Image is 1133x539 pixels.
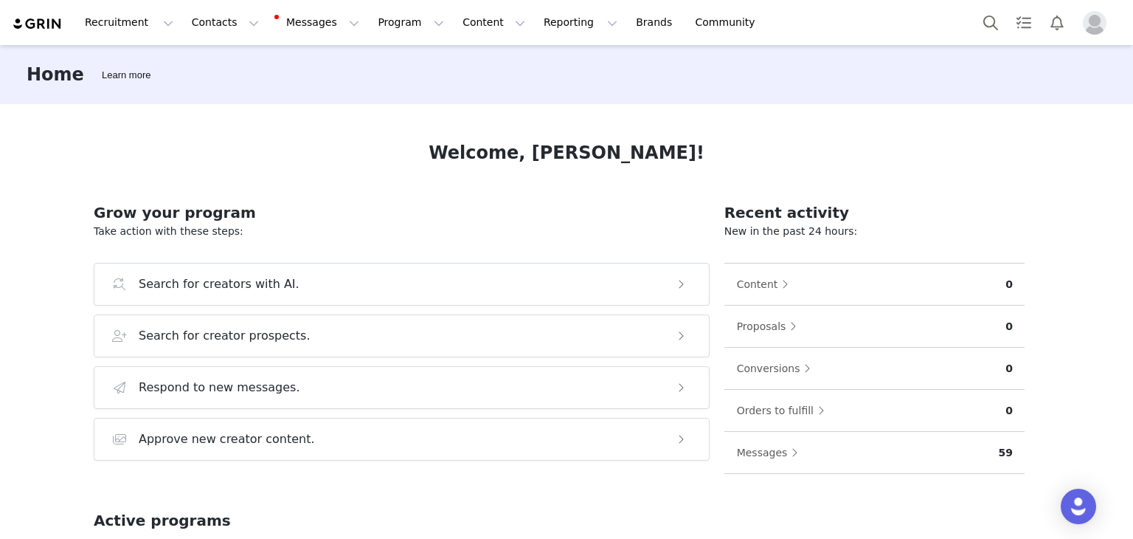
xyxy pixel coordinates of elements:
button: Reporting [535,6,626,39]
button: Notifications [1041,6,1073,39]
button: Recruitment [76,6,182,39]
h3: Approve new creator content. [139,430,315,448]
a: Brands [627,6,685,39]
button: Approve new creator content. [94,418,710,461]
p: 0 [1005,277,1013,292]
img: grin logo [12,17,63,31]
button: Respond to new messages. [94,366,710,409]
h3: Search for creators with AI. [139,275,299,293]
button: Messages [268,6,368,39]
h2: Recent activity [724,202,1025,224]
button: Orders to fulfill [736,399,832,422]
button: Conversions [736,357,819,380]
button: Search [974,6,1007,39]
p: 0 [1005,361,1013,377]
button: Program [369,6,453,39]
h2: Active programs [94,509,231,532]
button: Content [454,6,534,39]
h3: Respond to new messages. [139,379,300,396]
h3: Search for creator prospects. [139,327,311,345]
button: Messages [736,441,806,464]
button: Search for creator prospects. [94,315,710,357]
button: Profile [1074,11,1121,35]
p: Take action with these steps: [94,224,710,239]
h1: Welcome, [PERSON_NAME]! [429,140,704,166]
button: Search for creators with AI. [94,263,710,306]
button: Contacts [183,6,268,39]
a: Tasks [1008,6,1040,39]
div: Open Intercom Messenger [1061,489,1096,524]
button: Content [736,272,797,296]
p: 59 [999,445,1013,461]
a: Community [687,6,771,39]
button: Proposals [736,315,805,338]
h2: Grow your program [94,202,710,224]
p: New in the past 24 hours: [724,224,1025,239]
img: placeholder-profile.jpg [1083,11,1106,35]
div: Tooltip anchor [99,68,153,83]
p: 0 [1005,319,1013,334]
p: 0 [1005,403,1013,419]
h3: Home [27,61,84,88]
